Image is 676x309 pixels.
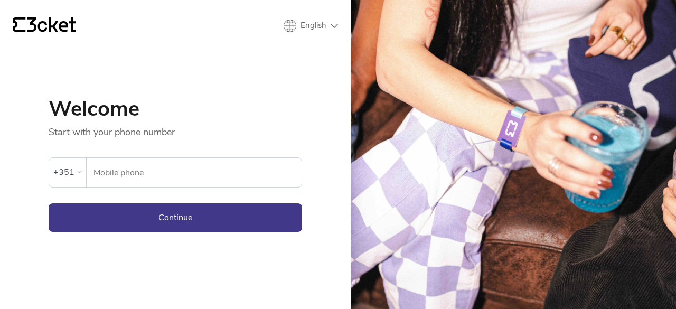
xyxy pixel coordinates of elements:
[53,164,74,180] div: +351
[93,158,302,187] input: Mobile phone
[87,158,302,188] label: Mobile phone
[49,203,302,232] button: Continue
[49,98,302,119] h1: Welcome
[13,17,25,32] g: {' '}
[49,119,302,138] p: Start with your phone number
[13,17,76,35] a: {' '}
